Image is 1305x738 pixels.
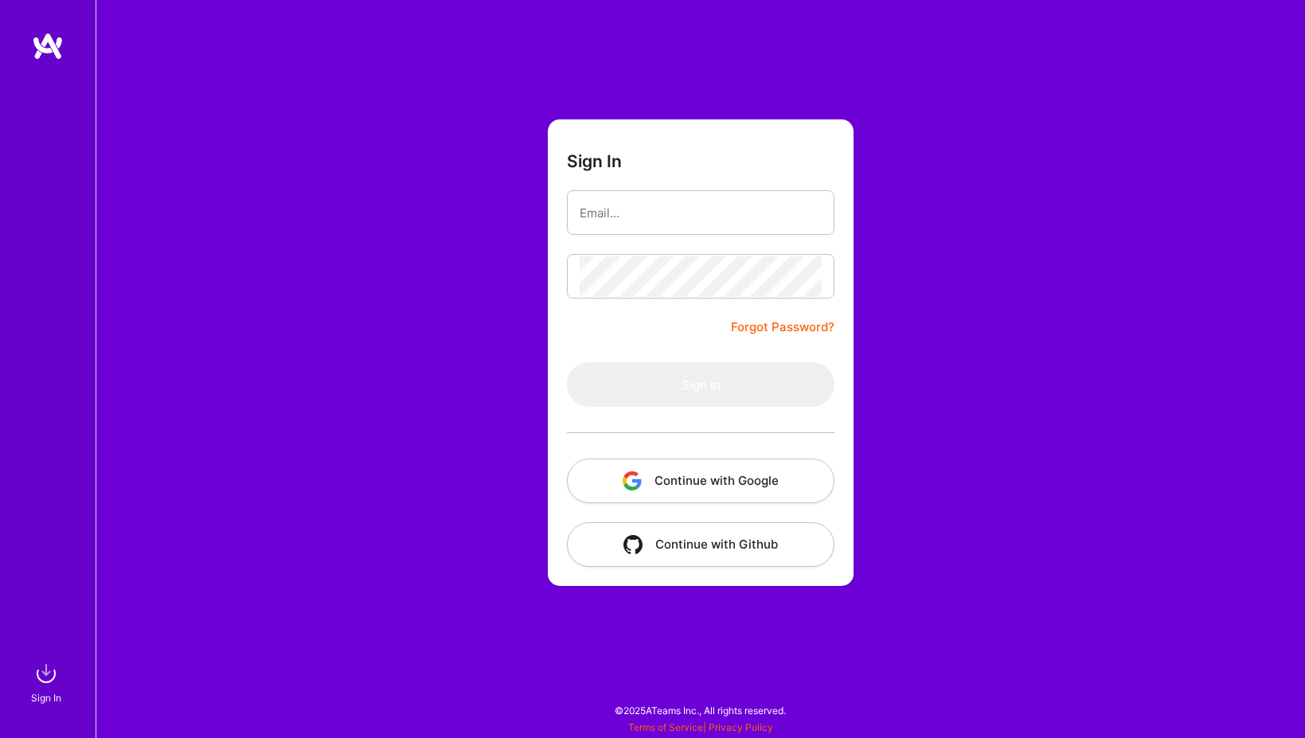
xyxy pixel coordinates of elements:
[96,690,1305,730] div: © 2025 ATeams Inc., All rights reserved.
[709,721,773,733] a: Privacy Policy
[32,32,64,61] img: logo
[628,721,773,733] span: |
[731,318,834,337] a: Forgot Password?
[567,362,834,407] button: Sign In
[623,535,643,554] img: icon
[33,658,62,706] a: sign inSign In
[567,522,834,567] button: Continue with Github
[623,471,642,490] img: icon
[580,193,822,233] input: Email...
[30,658,62,689] img: sign in
[31,689,61,706] div: Sign In
[567,151,622,171] h3: Sign In
[567,459,834,503] button: Continue with Google
[628,721,703,733] a: Terms of Service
